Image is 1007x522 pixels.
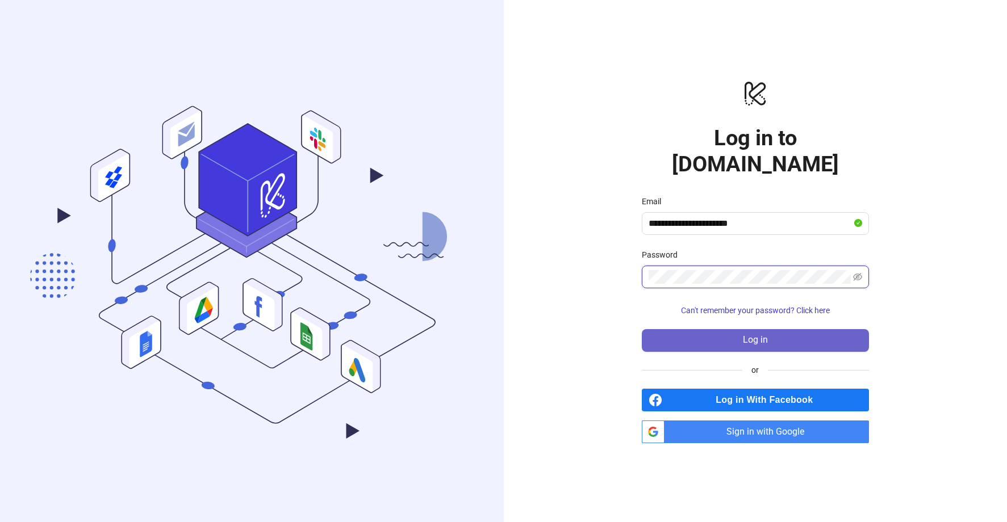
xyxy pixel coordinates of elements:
[642,329,869,352] button: Log in
[642,125,869,177] h1: Log in to [DOMAIN_NAME]
[649,270,851,284] input: Password
[642,306,869,315] a: Can't remember your password? Click here
[681,306,830,315] span: Can't remember your password? Click here
[742,364,768,376] span: or
[642,249,685,261] label: Password
[669,420,869,443] span: Sign in with Google
[649,217,852,230] input: Email
[642,420,869,443] a: Sign in with Google
[642,389,869,411] a: Log in With Facebook
[642,302,869,320] button: Can't remember your password? Click here
[667,389,869,411] span: Log in With Facebook
[642,195,668,208] label: Email
[853,272,862,281] span: eye-invisible
[743,335,768,345] span: Log in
